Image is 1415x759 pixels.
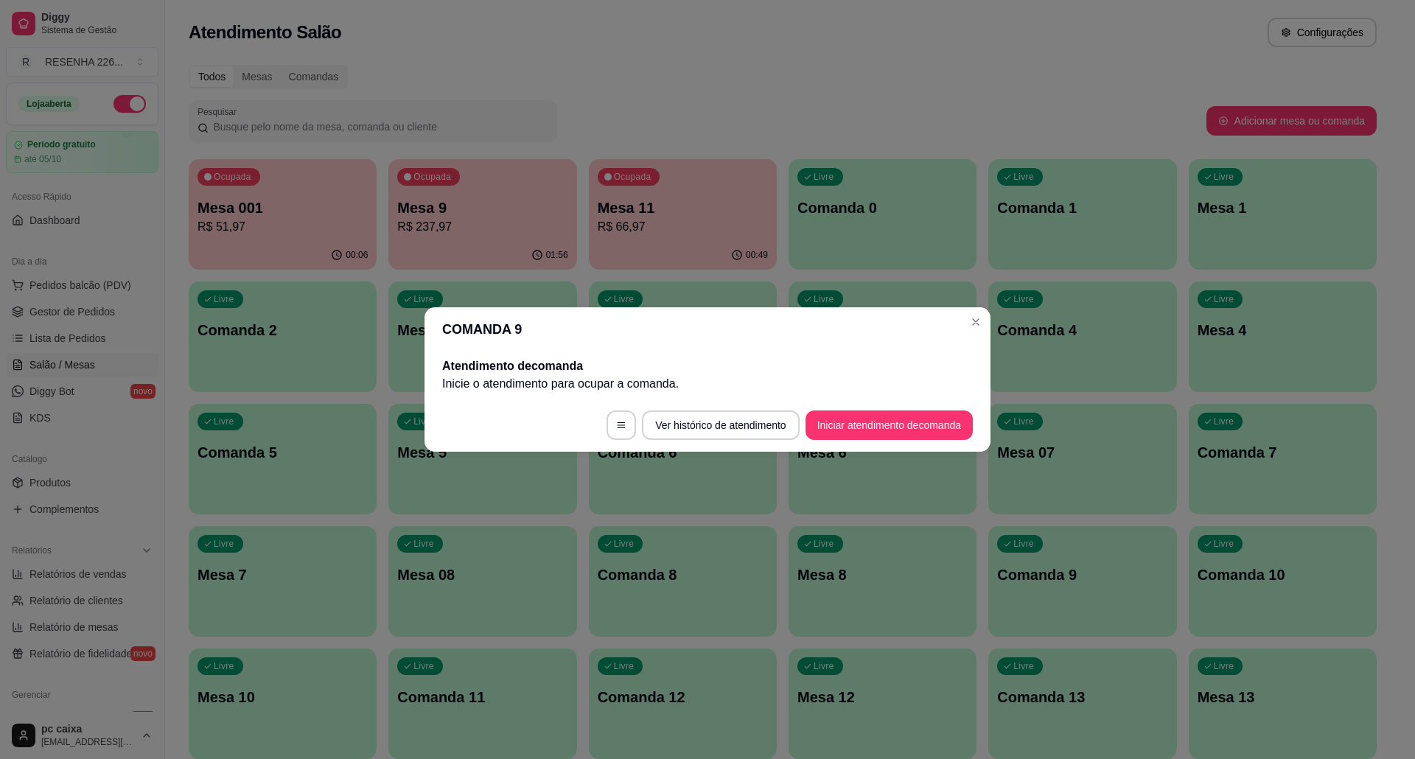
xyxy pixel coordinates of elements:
button: Iniciar atendimento decomanda [806,410,973,440]
button: Ver histórico de atendimento [642,410,799,440]
button: Close [964,310,988,334]
p: Inicie o atendimento para ocupar a comanda . [442,375,973,393]
h2: Atendimento de comanda [442,357,973,375]
header: COMANDA 9 [424,307,990,351]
